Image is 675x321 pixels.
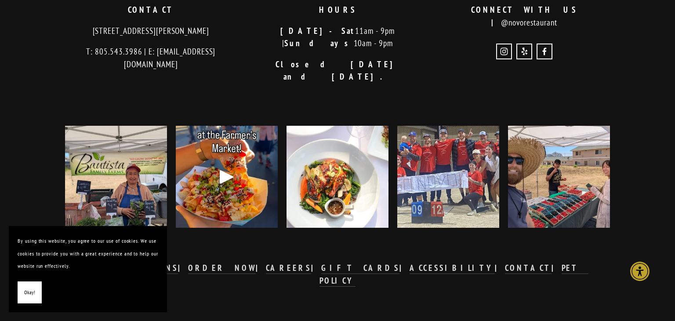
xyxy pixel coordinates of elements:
a: CAREERS [266,263,312,274]
strong: [DATE]-Sat [280,26,356,36]
img: We're so grateful for the incredible farmers at @bautistafamilyfarms and all of their hard work. 🥕 [48,126,184,228]
strong: | [399,263,410,273]
section: Cookie banner [9,226,167,312]
a: PET POLICY [319,263,589,286]
strong: | [256,263,266,273]
strong: | [178,263,188,273]
strong: ACCESSIBILITY [410,263,495,273]
strong: | [495,263,505,273]
a: CONTACT [505,263,552,274]
strong: Sundays [284,38,354,48]
p: By using this website, you agree to our use of cookies. We use cookies to provide you with a grea... [18,235,158,273]
strong: HOURS [319,4,356,15]
strong: ORDER NOW [188,263,256,273]
a: Instagram [496,44,512,59]
p: T: 805.543.3986 | E: [EMAIL_ADDRESS][DOMAIN_NAME] [65,45,237,70]
p: 11am - 9pm | 10am - 9pm [252,25,424,50]
strong: CAREERS [266,263,312,273]
strong: CONTACT [505,263,552,273]
a: ORDER NOW [188,263,256,274]
img: Fresh from the farmers market: sweet berries, crunchy celery and crisp Brussels sprouts 🍓🌿 [495,126,623,228]
button: Okay! [18,281,42,304]
p: @novorestaurant [438,4,610,29]
strong: | [552,263,562,273]
div: Play [216,166,237,187]
span: Okay! [24,286,35,299]
a: ACCESSIBILITY [410,263,495,274]
a: Novo Restaurant and Lounge [537,44,552,59]
p: [STREET_ADDRESS][PERSON_NAME] [65,25,237,37]
img: CHAMPS! 🥇 Huge congrats to our incredible softball team for bringing home the league championship... [385,126,512,228]
strong: CONNECT WITH US | [471,4,587,28]
a: GIFT CARDS [321,263,399,274]
div: Accessibility Menu [630,262,650,281]
img: The holidays sneak up fast! 🎄 We&rsquo;re thrilled to collaborate with Region Event Center to off... [287,108,388,245]
strong: CONTACT [128,4,174,15]
strong: | [311,263,321,273]
strong: Closed [DATE] and [DATE]. [276,59,409,82]
a: Yelp [516,44,532,59]
strong: GIFT CARDS [321,263,399,273]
